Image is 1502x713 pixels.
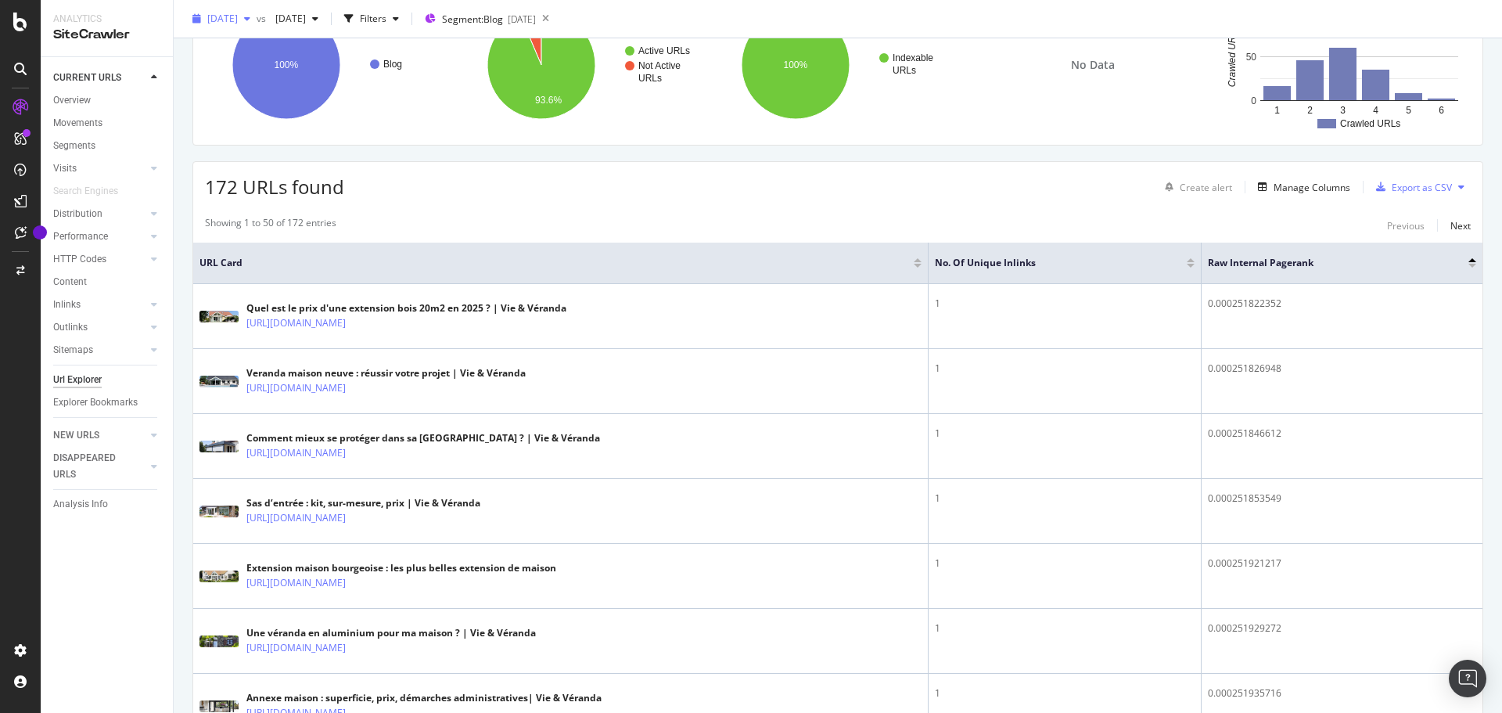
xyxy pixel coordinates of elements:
[1370,175,1452,200] button: Export as CSV
[207,12,238,25] span: 2025 Sep. 7th
[638,60,681,71] text: Not Active
[1308,105,1313,116] text: 2
[199,441,239,452] img: main image
[1374,105,1379,116] text: 4
[53,138,95,154] div: Segments
[1208,427,1476,441] div: 0.000251846612
[935,621,1195,636] div: 1
[269,6,325,31] button: [DATE]
[1208,362,1476,376] div: 0.000251826948
[246,445,346,461] a: [URL][DOMAIN_NAME]
[935,427,1195,441] div: 1
[246,575,346,591] a: [URL][DOMAIN_NAME]
[53,450,132,483] div: DISAPPEARED URLS
[1275,105,1281,116] text: 1
[1208,297,1476,311] div: 0.000251822352
[53,427,99,444] div: NEW URLS
[893,65,916,76] text: URLs
[1387,216,1425,235] button: Previous
[186,6,257,31] button: [DATE]
[935,556,1195,571] div: 1
[784,59,808,70] text: 100%
[275,59,299,70] text: 100%
[535,95,562,106] text: 93.6%
[1252,95,1257,106] text: 0
[199,256,910,270] span: URL Card
[53,274,162,290] a: Content
[1407,105,1412,116] text: 5
[935,492,1195,506] div: 1
[1274,181,1350,194] div: Manage Columns
[53,92,162,109] a: Overview
[508,13,536,26] div: [DATE]
[257,12,269,25] span: vs
[53,160,146,177] a: Visits
[53,26,160,44] div: SiteCrawler
[1439,105,1445,116] text: 6
[53,496,162,513] a: Analysis Info
[53,183,134,200] a: Search Engines
[53,496,108,513] div: Analysis Info
[1227,27,1238,87] text: Crawled URLs
[53,427,146,444] a: NEW URLS
[53,251,106,268] div: HTTP Codes
[199,506,239,517] img: main image
[1449,660,1486,697] div: Open Intercom Messenger
[1071,57,1115,73] span: No Data
[53,13,160,26] div: Analytics
[1392,181,1452,194] div: Export as CSV
[1387,219,1425,232] div: Previous
[360,12,386,25] div: Filters
[246,366,526,380] div: Veranda maison neuve : réussir votre projet | Vie & Véranda
[1450,219,1471,232] div: Next
[53,229,146,245] a: Performance
[1450,216,1471,235] button: Next
[199,376,239,387] img: main image
[53,115,162,131] a: Movements
[205,174,344,200] span: 172 URLs found
[1252,178,1350,196] button: Manage Columns
[246,380,346,396] a: [URL][DOMAIN_NAME]
[53,274,87,290] div: Content
[638,45,690,56] text: Active URLs
[53,160,77,177] div: Visits
[935,686,1195,700] div: 1
[53,206,102,222] div: Distribution
[53,372,102,388] div: Url Explorer
[246,301,566,315] div: Quel est le prix d'une extension bois 20m2 en 2025 ? | Vie & Véranda
[53,342,146,358] a: Sitemaps
[199,700,239,712] img: main image
[246,431,600,445] div: Comment mieux se protéger dans sa [GEOGRAPHIC_DATA] ? | Vie & Véranda
[1208,621,1476,636] div: 0.000251929272
[442,13,503,26] span: Segment: Blog
[246,561,556,575] div: Extension maison bourgeoise : les plus belles extension de maison
[199,311,239,322] img: main image
[199,571,239,582] img: main image
[1208,256,1445,270] span: Raw Internal Pagerank
[1208,492,1476,506] div: 0.000251853549
[53,319,146,336] a: Outlinks
[1340,118,1400,129] text: Crawled URLs
[1341,105,1346,116] text: 3
[205,216,336,235] div: Showing 1 to 50 of 172 entries
[338,6,405,31] button: Filters
[419,6,536,31] button: Segment:Blog[DATE]
[246,626,536,640] div: Une véranda en aluminium pour ma maison ? | Vie & Véranda
[53,70,121,86] div: CURRENT URLS
[199,636,239,647] img: main image
[1159,175,1232,200] button: Create alert
[53,297,146,313] a: Inlinks
[33,225,47,239] div: Tooltip anchor
[269,12,306,25] span: 2023 Nov. 22nd
[935,297,1195,311] div: 1
[53,450,146,483] a: DISAPPEARED URLS
[53,342,93,358] div: Sitemaps
[53,319,88,336] div: Outlinks
[246,315,346,331] a: [URL][DOMAIN_NAME]
[1246,52,1257,63] text: 50
[53,92,91,109] div: Overview
[53,70,146,86] a: CURRENT URLS
[53,229,108,245] div: Performance
[246,640,346,656] a: [URL][DOMAIN_NAME]
[53,372,162,388] a: Url Explorer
